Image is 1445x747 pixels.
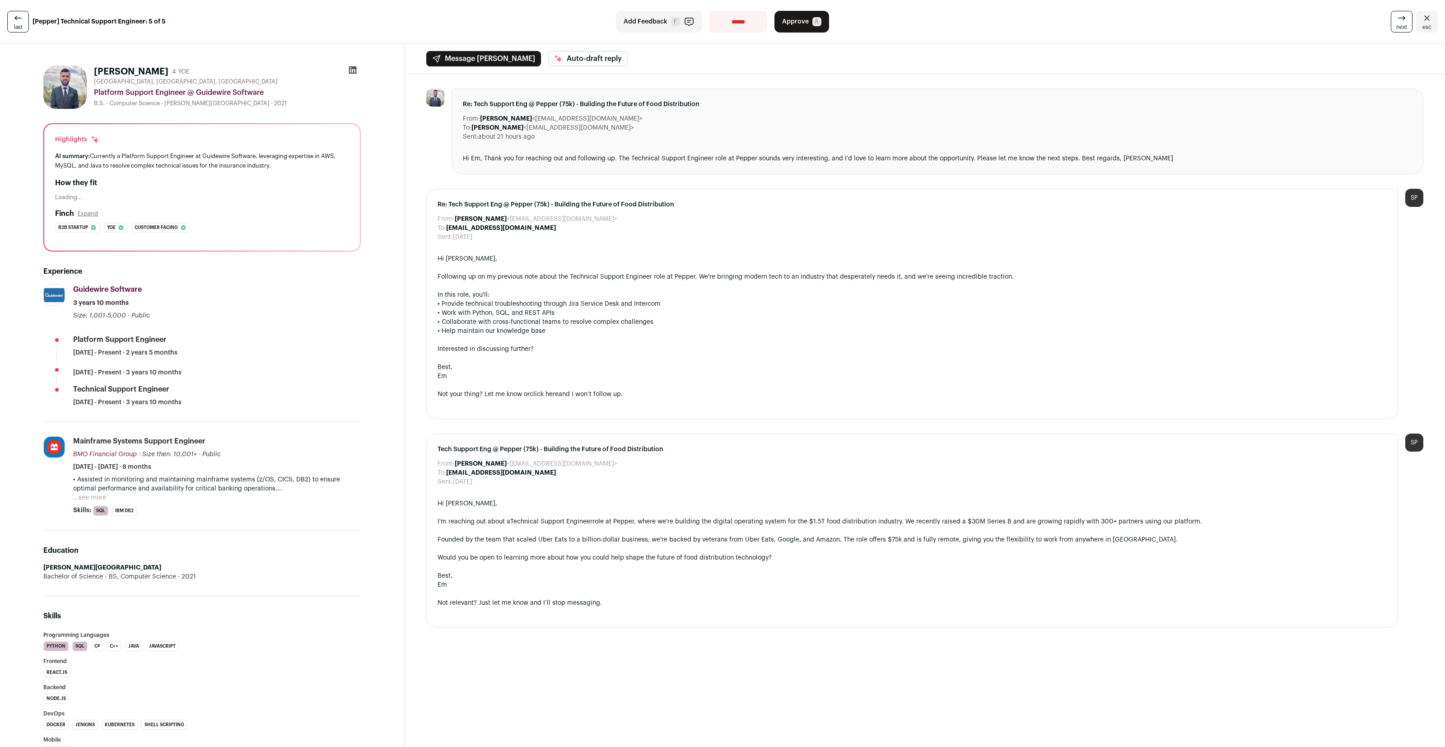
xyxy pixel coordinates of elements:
div: Hi Em, Thank you for reaching out and following up. The Technical Support Engineer role at Pepper... [463,154,1412,163]
li: JavaScript [146,641,179,651]
span: F [671,17,680,26]
dt: From: [463,114,480,123]
span: [GEOGRAPHIC_DATA], [GEOGRAPHIC_DATA], [GEOGRAPHIC_DATA] [94,78,278,85]
div: SP [1405,434,1423,452]
span: · [199,450,200,459]
h1: [PERSON_NAME] [94,65,168,78]
span: Customer facing [135,223,178,232]
h2: Education [43,545,361,556]
div: Technical Support Engineer [73,384,169,394]
div: Bachelor of Science - BS, Computer Science [43,572,361,581]
h2: Skills [43,611,361,621]
div: In this role, you'll: [438,290,1387,299]
div: B.S. - Computer Science - [PERSON_NAME][GEOGRAPHIC_DATA] - 2021 [94,100,361,107]
li: Kubernetes [102,720,138,730]
dt: Sent: [438,233,453,242]
span: esc [1422,23,1431,31]
span: BMO Financial Group [73,451,137,458]
button: ...see more [73,493,106,502]
li: Docker [43,720,69,730]
li: Java [125,641,142,651]
a: Close [1416,11,1438,33]
div: Platform Support Engineer [73,335,167,345]
span: AI summary: [55,153,90,159]
li: React.js [43,668,70,677]
div: Currently a Platform Support Engineer at Guidewire Software, leveraging expertise in AWS, MySQL, ... [55,151,349,170]
dt: To: [438,468,446,477]
img: 85ae834aa15d660fc92ad79ba4bbeec72cd0392e3fbec3cbc8b6410c7988cb83.jpg [44,437,65,458]
span: Skills: [73,506,91,515]
h2: How they fit [55,177,349,188]
dt: Sent: [463,132,478,141]
span: Guidewire Software [73,286,142,293]
button: Add Feedback F [616,11,702,33]
dd: about 21 hours ago [478,132,535,141]
span: · [128,311,130,320]
dt: Sent: [438,477,453,486]
dt: From: [438,459,455,468]
div: Hi [PERSON_NAME], [438,254,1387,263]
span: 2021 [176,572,196,581]
span: Add Feedback [624,17,667,26]
li: Shell Scripting [141,720,187,730]
li: C# [91,641,103,651]
div: Not your thing? Let me know or and I won’t follow up. [438,390,1387,399]
div: Em [438,372,1387,381]
span: Re: Tech Support Eng @ Pepper (75k) - Building the Future of Food Distribution [463,100,1412,109]
li: Python [43,641,69,651]
img: 01fdc4ffb7eabba521f4614c8fa1efda143e2f813585cbedc92c280031f36f35.jpg [426,89,444,107]
b: [EMAIL_ADDRESS][DOMAIN_NAME] [446,470,556,476]
div: Platform Support Engineer @ Guidewire Software [94,87,361,98]
div: Highlights [55,135,100,144]
b: [PERSON_NAME] [455,461,507,467]
div: Interested in discussing further? [438,345,1387,354]
span: Public [131,313,150,319]
li: SQL [72,641,88,651]
dd: [DATE] [453,477,472,486]
h2: Experience [43,266,361,277]
b: [PERSON_NAME] [480,116,532,122]
div: Founded by the team that scaled Uber Eats to a billion-dollar business, we're backed by veterans ... [438,535,1387,544]
li: Node.js [43,694,69,704]
span: Tech Support Eng @ Pepper (75k) - Building the Future of Food Distribution [438,445,1387,454]
div: • Help maintain our knowledge base [438,327,1387,336]
dd: <[EMAIL_ADDRESS][DOMAIN_NAME]> [480,114,643,123]
strong: [Pepper] Technical Support Engineer: 5 of 5 [33,17,166,26]
div: SP [1405,189,1423,207]
button: Expand [78,210,98,217]
button: Auto-draft reply [548,51,628,66]
dd: <[EMAIL_ADDRESS][DOMAIN_NAME]> [471,123,634,132]
div: Mainframe Systems Support Engineer [73,436,205,446]
span: [DATE] - Present · 3 years 10 months [73,368,182,377]
div: Would you be open to learning more about how you could help shape the future of food distribution... [438,553,1387,562]
span: next [1396,23,1407,31]
div: Hi [PERSON_NAME], [438,499,1387,508]
div: Em [438,580,1387,589]
span: Approve [782,17,809,26]
div: 4 YOE [172,67,190,76]
h3: Programming Languages [43,632,361,638]
b: [EMAIL_ADDRESS][DOMAIN_NAME] [446,225,556,231]
h3: Mobile [43,737,361,742]
span: · Size then: 10,001+ [139,451,197,458]
a: next [1391,11,1412,33]
span: Public [202,451,221,458]
span: Yoe [107,223,116,232]
dt: To: [463,123,471,132]
span: last [14,23,23,31]
b: [PERSON_NAME] [455,216,507,222]
li: IBM DB2 [112,506,137,516]
div: • Provide technical troubleshooting through Jira Service Desk and Intercom [438,299,1387,308]
div: • Collaborate with cross-functional teams to resolve complex challenges [438,317,1387,327]
p: • Assisted in monitoring and maintaining mainframe systems (z/OS, CICS, DB2) to ensure optimal pe... [73,475,361,493]
dt: From: [438,215,455,224]
a: Technical Support Engineer [510,518,592,525]
h3: Frontend [43,658,361,664]
li: Jenkins [72,720,98,730]
span: Size: 1,001-5,000 [73,313,126,319]
dd: <[EMAIL_ADDRESS][DOMAIN_NAME]> [455,215,617,224]
dd: <[EMAIL_ADDRESS][DOMAIN_NAME]> [455,459,617,468]
img: 6dbe7936210df0f66325b24841f7b5e0b5dc4f52fd7b30c3b411dcb6bb6eb0ea [44,288,65,302]
span: [DATE] - [DATE] · 8 months [73,462,151,472]
img: 01fdc4ffb7eabba521f4614c8fa1efda143e2f813585cbedc92c280031f36f35.jpg [43,65,87,109]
